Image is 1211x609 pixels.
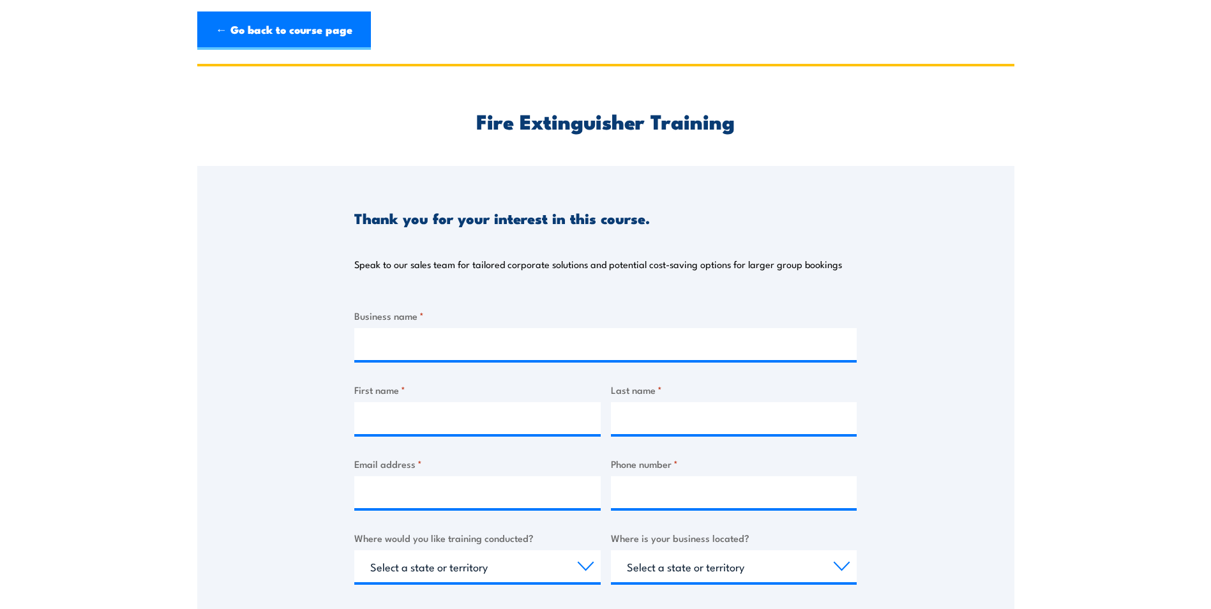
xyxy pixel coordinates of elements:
[611,382,857,397] label: Last name
[354,308,857,323] label: Business name
[354,382,601,397] label: First name
[197,11,371,50] a: ← Go back to course page
[611,530,857,545] label: Where is your business located?
[354,456,601,471] label: Email address
[354,211,650,225] h3: Thank you for your interest in this course.
[611,456,857,471] label: Phone number
[354,112,857,130] h2: Fire Extinguisher Training
[354,530,601,545] label: Where would you like training conducted?
[354,258,842,271] p: Speak to our sales team for tailored corporate solutions and potential cost-saving options for la...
